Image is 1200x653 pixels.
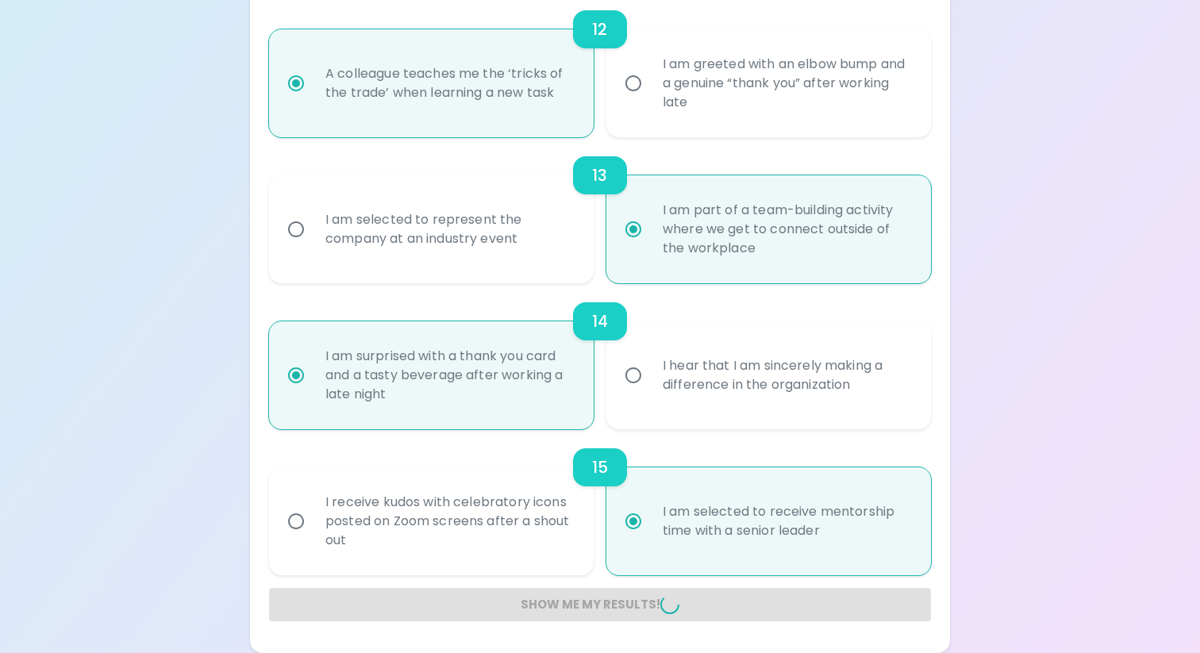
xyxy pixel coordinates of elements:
[650,36,922,131] div: I am greeted with an elbow bump and a genuine “thank you” after working late
[313,45,585,121] div: A colleague teaches me the ‘tricks of the trade’ when learning a new task
[313,191,585,267] div: I am selected to represent the company at an industry event
[269,283,931,429] div: choice-group-check
[650,182,922,277] div: I am part of a team-building activity where we get to connect outside of the workplace
[269,429,931,575] div: choice-group-check
[592,17,607,42] h6: 12
[592,455,608,480] h6: 15
[592,309,608,334] h6: 14
[313,474,585,569] div: I receive kudos with celebratory icons posted on Zoom screens after a shout out
[269,137,931,283] div: choice-group-check
[592,163,607,188] h6: 13
[650,337,922,413] div: I hear that I am sincerely making a difference in the organization
[650,483,922,559] div: I am selected to receive mentorship time with a senior leader
[313,328,585,423] div: I am surprised with a thank you card and a tasty beverage after working a late night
